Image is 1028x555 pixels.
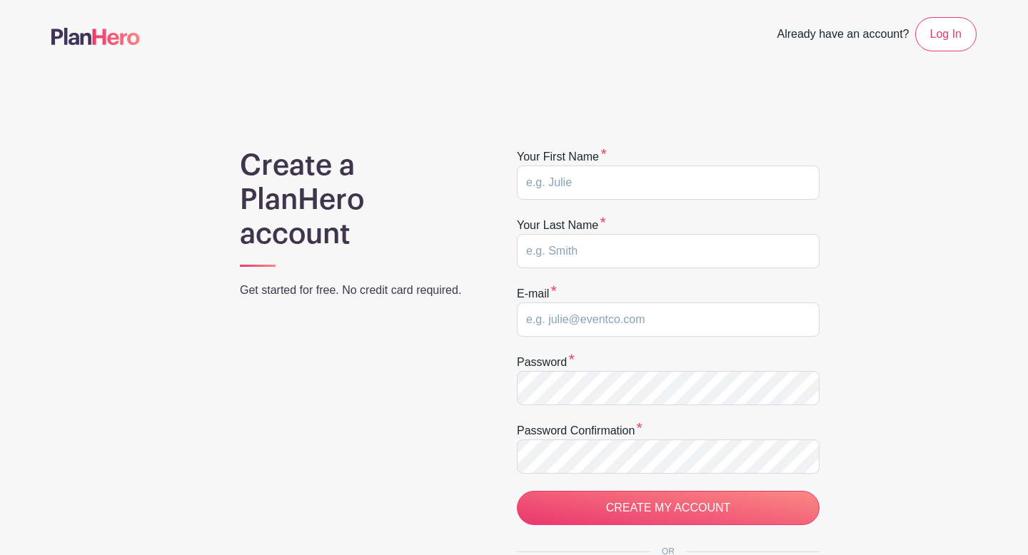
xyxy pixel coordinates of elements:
input: e.g. Julie [517,166,820,200]
label: E-mail [517,285,557,302]
label: Password confirmation [517,422,642,439]
h1: Create a PlanHero account [240,148,480,251]
img: logo-507f7623f17ff9eddc593b1ce0a138ce2505c220e1c5a4e2b4648c50719b7d32.svg [51,28,140,45]
label: Your last name [517,217,606,234]
p: Get started for free. No credit card required. [240,282,480,299]
input: CREATE MY ACCOUNT [517,491,820,525]
input: e.g. julie@eventco.com [517,302,820,337]
input: e.g. Smith [517,234,820,268]
label: Password [517,354,575,371]
label: Your first name [517,148,607,166]
span: Already have an account? [777,20,909,51]
a: Log In [915,17,977,51]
